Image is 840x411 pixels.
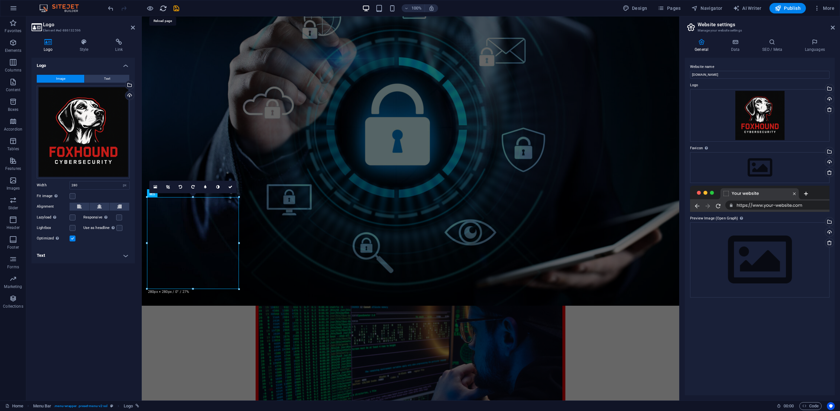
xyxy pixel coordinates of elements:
[7,146,19,152] p: Tables
[690,71,829,79] input: Name...
[37,192,70,200] label: Fit image
[38,4,87,12] img: Editor Logo
[658,5,681,11] span: Pages
[37,75,84,83] button: Image
[8,107,19,112] p: Boxes
[173,5,180,12] i: Save (Ctrl+S)
[83,224,116,232] label: Use as headline
[827,402,835,410] button: Usercentrics
[721,39,752,52] h4: Data
[83,214,116,221] label: Responsive
[124,402,133,410] span: Click to select. Double-click to edit
[411,4,422,12] h6: 100%
[690,63,829,71] label: Website name
[784,402,794,410] span: 00 00
[31,248,135,263] h4: Text
[68,39,103,52] h4: Style
[54,402,108,410] span: . menu-wrapper .preset-menu-v2-xxl
[199,181,212,193] a: Blur
[802,402,819,410] span: Code
[43,28,122,33] h3: Element #ed-886132596
[172,4,180,12] button: save
[224,181,237,193] a: Confirm ( Ctrl ⏎ )
[7,225,20,230] p: Header
[429,5,434,11] i: On resize automatically adjust zoom level to fit chosen device.
[159,4,167,12] button: reload
[37,86,130,178] div: FoxhoundLogo1-26TwbwdaIvr8q26YP1IB-Q.png
[104,75,110,83] span: Text
[690,144,829,152] label: Favicon
[811,3,837,13] button: More
[31,58,135,70] h4: Logo
[37,224,70,232] label: Lightbox
[187,181,199,193] a: Rotate right 90°
[690,222,829,298] div: Select files from the file manager, stock photos, or upload file(s)
[5,68,21,73] p: Columns
[690,89,829,142] div: FoxhoundLogo1-26TwbwdaIvr8q26YP1IB-Q.png
[110,404,113,408] i: This element is a customizable preset
[623,5,647,11] span: Design
[33,402,139,410] nav: breadcrumb
[4,127,22,132] p: Accordion
[691,5,723,11] span: Navigator
[174,181,187,193] a: Rotate left 90°
[212,181,224,193] a: Greyscale
[775,5,801,11] span: Publish
[788,403,789,408] span: :
[795,39,835,52] h4: Languages
[752,39,795,52] h4: SEO / Meta
[620,3,650,13] div: Design (Ctrl+Alt+Y)
[690,152,829,183] div: Select files from the file manager, stock photos, or upload file(s)
[799,402,822,410] button: Code
[5,166,21,171] p: Features
[8,205,18,211] p: Slider
[690,215,829,222] label: Preview Image (Open Graph)
[56,75,65,83] span: Image
[5,28,21,33] p: Favorites
[690,81,829,89] label: Logo
[698,28,822,33] h3: Manage your website settings
[37,203,70,211] label: Alignment
[107,5,115,12] i: Undo: Website logo changed (Ctrl+Z)
[7,264,19,270] p: Forms
[5,48,22,53] p: Elements
[162,181,174,193] a: Crop mode
[620,3,650,13] button: Design
[103,39,135,52] h4: Link
[7,245,19,250] p: Footer
[3,304,23,309] p: Collections
[136,404,139,408] i: This element is linked
[5,402,23,410] a: Click to cancel selection. Double-click to open Pages
[37,235,70,242] label: Optimized
[4,284,22,289] p: Marketing
[689,3,725,13] button: Navigator
[149,181,162,193] a: Select files from the file manager, stock photos, or upload file(s)
[6,87,20,92] p: Content
[33,402,52,410] span: Click to select. Double-click to edit
[7,186,20,191] p: Images
[37,214,70,221] label: Lazyload
[698,22,835,28] h2: Website settings
[769,3,806,13] button: Publish
[685,39,721,52] h4: General
[730,3,764,13] button: AI Writer
[31,39,68,52] h4: Logo
[655,3,683,13] button: Pages
[37,183,70,187] label: Width
[85,75,129,83] button: Text
[43,22,135,28] h2: Logo
[107,4,115,12] button: undo
[402,4,425,12] button: 100%
[814,5,834,11] span: More
[777,402,794,410] h6: Session time
[733,5,762,11] span: AI Writer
